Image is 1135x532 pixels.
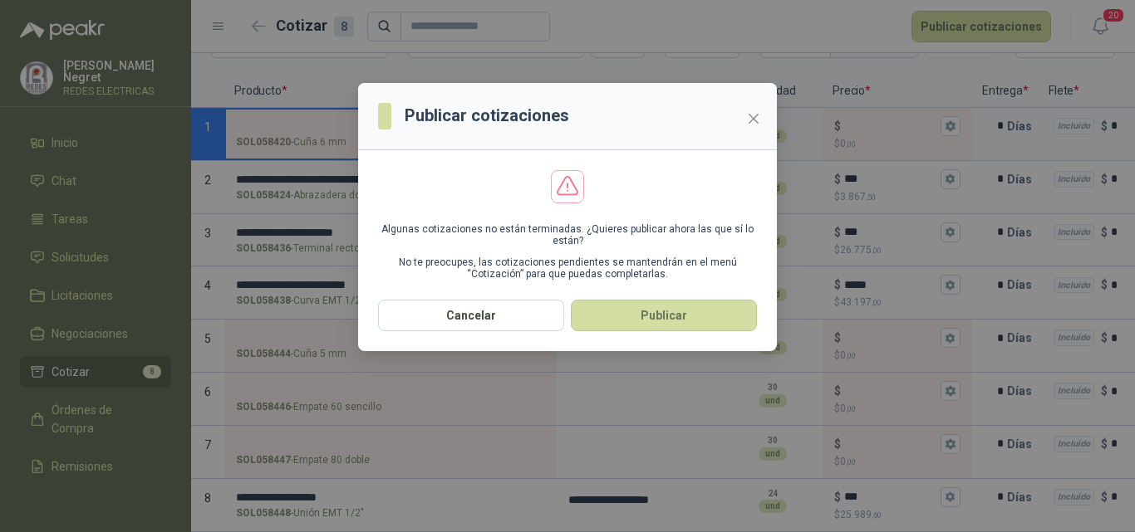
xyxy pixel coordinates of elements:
button: Cancelar [378,300,564,331]
span: close [747,112,760,125]
button: Close [740,105,767,132]
h3: Publicar cotizaciones [405,103,569,129]
p: No te preocupes, las cotizaciones pendientes se mantendrán en el menú “Cotización” para que pueda... [378,256,757,280]
p: Algunas cotizaciones no están terminadas. ¿Quieres publicar ahora las que sí lo están? [378,223,757,246]
button: Publicar [571,300,757,331]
